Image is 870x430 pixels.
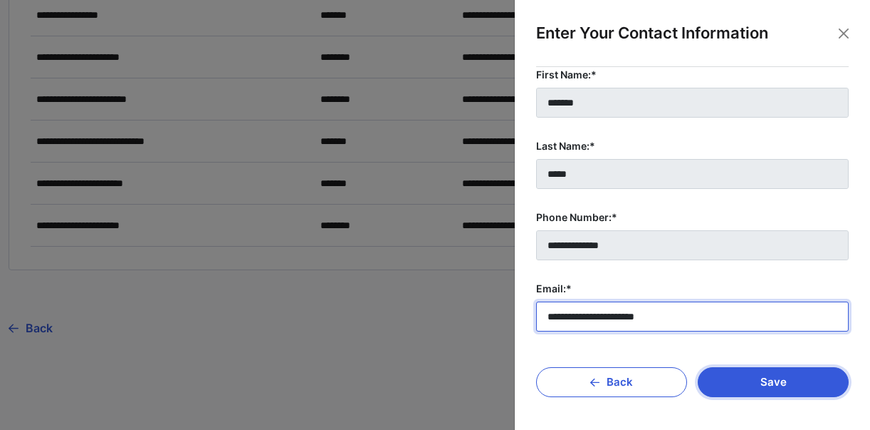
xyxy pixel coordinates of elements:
button: Close [833,23,854,44]
label: Phone Number:* [536,210,849,225]
label: Last Name:* [536,139,849,153]
button: Back [536,367,687,397]
label: Email:* [536,282,849,296]
button: Save [698,367,849,397]
div: Enter Your Contact Information [536,21,849,67]
label: First Name:* [536,68,849,82]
